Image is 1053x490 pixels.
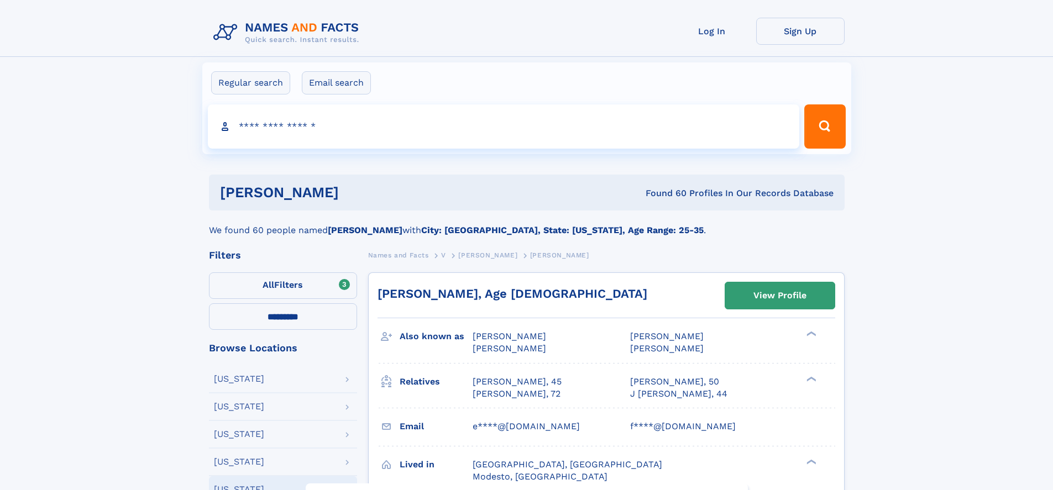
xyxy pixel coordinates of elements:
[630,388,727,400] a: J [PERSON_NAME], 44
[220,186,493,199] h1: [PERSON_NAME]
[263,280,274,290] span: All
[753,283,806,308] div: View Profile
[473,388,560,400] a: [PERSON_NAME], 72
[473,459,662,470] span: [GEOGRAPHIC_DATA], [GEOGRAPHIC_DATA]
[441,251,446,259] span: V
[400,455,473,474] h3: Lived in
[209,272,357,299] label: Filters
[400,327,473,346] h3: Also known as
[400,372,473,391] h3: Relatives
[630,376,719,388] a: [PERSON_NAME], 50
[492,187,834,199] div: Found 60 Profiles In Our Records Database
[804,330,817,338] div: ❯
[725,282,835,309] a: View Profile
[630,343,704,354] span: [PERSON_NAME]
[630,331,704,341] span: [PERSON_NAME]
[804,104,845,149] button: Search Button
[209,210,845,237] div: We found 60 people named with .
[668,18,756,45] a: Log In
[368,248,429,262] a: Names and Facts
[421,225,704,235] b: City: [GEOGRAPHIC_DATA], State: [US_STATE], Age Range: 25-35
[804,458,817,465] div: ❯
[804,375,817,382] div: ❯
[400,417,473,436] h3: Email
[208,104,800,149] input: search input
[530,251,589,259] span: [PERSON_NAME]
[214,402,264,411] div: [US_STATE]
[473,471,607,482] span: Modesto, [GEOGRAPHIC_DATA]
[441,248,446,262] a: V
[211,71,290,94] label: Regular search
[214,430,264,439] div: [US_STATE]
[214,457,264,466] div: [US_STATE]
[378,287,647,301] a: [PERSON_NAME], Age [DEMOGRAPHIC_DATA]
[209,250,357,260] div: Filters
[214,375,264,383] div: [US_STATE]
[458,251,517,259] span: [PERSON_NAME]
[756,18,845,45] a: Sign Up
[209,18,368,48] img: Logo Names and Facts
[473,331,546,341] span: [PERSON_NAME]
[473,343,546,354] span: [PERSON_NAME]
[302,71,371,94] label: Email search
[209,343,357,353] div: Browse Locations
[328,225,402,235] b: [PERSON_NAME]
[473,376,562,388] a: [PERSON_NAME], 45
[458,248,517,262] a: [PERSON_NAME]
